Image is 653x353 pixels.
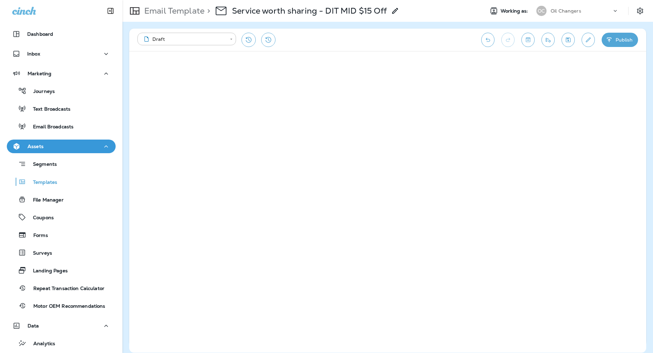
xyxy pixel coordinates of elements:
p: Assets [28,144,44,149]
button: Toggle preview [521,33,535,47]
button: Repeat Transaction Calculator [7,281,116,295]
p: Analytics [27,341,55,347]
button: Assets [7,140,116,153]
p: Oil Changers [551,8,581,14]
p: Templates [26,179,57,186]
p: Data [28,323,39,328]
button: Surveys [7,245,116,260]
div: OC [536,6,547,16]
p: Forms [27,232,48,239]
button: View Changelog [261,33,275,47]
button: Coupons [7,210,116,224]
button: Settings [634,5,646,17]
button: Collapse Sidebar [101,4,120,18]
p: Dashboard [27,31,53,37]
button: Segments [7,157,116,171]
button: Landing Pages [7,263,116,277]
button: Templates [7,175,116,189]
span: Working as: [501,8,530,14]
p: Surveys [26,250,52,257]
button: Publish [602,33,638,47]
button: Analytics [7,336,116,350]
p: Journeys [27,89,55,95]
button: Dashboard [7,27,116,41]
button: Marketing [7,67,116,80]
button: Inbox [7,47,116,61]
button: Journeys [7,84,116,98]
div: Draft [142,36,225,43]
button: Motor OEM Recommendations [7,299,116,313]
p: Email Template [141,6,204,16]
button: Data [7,319,116,333]
button: Save [562,33,575,47]
button: Restore from previous version [241,33,256,47]
p: Repeat Transaction Calculator [27,286,104,292]
p: Segments [26,161,57,168]
button: Send test email [541,33,555,47]
p: Marketing [28,71,51,76]
button: File Manager [7,192,116,207]
p: File Manager [26,197,64,204]
button: Email Broadcasts [7,119,116,133]
button: Undo [481,33,495,47]
button: Edit details [582,33,595,47]
p: Inbox [27,51,40,57]
p: Service worth sharing - DIT MID $15 Off [232,6,387,16]
p: Email Broadcasts [26,124,73,130]
p: Text Broadcasts [26,106,70,113]
p: > [204,6,210,16]
p: Coupons [26,215,54,221]
button: Forms [7,228,116,242]
p: Motor OEM Recommendations [27,303,105,310]
button: Text Broadcasts [7,101,116,116]
p: Landing Pages [26,268,68,274]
